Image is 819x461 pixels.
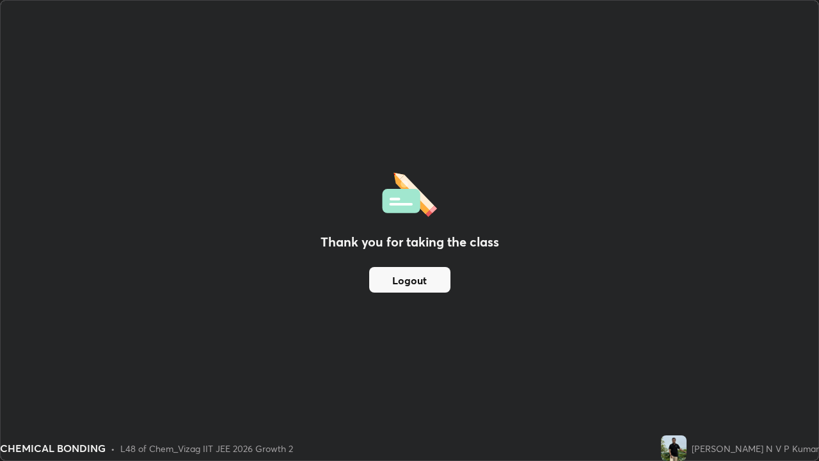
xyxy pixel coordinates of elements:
[321,232,499,252] h2: Thank you for taking the class
[369,267,450,293] button: Logout
[382,168,437,217] img: offlineFeedback.1438e8b3.svg
[120,442,293,455] div: L48 of Chem_Vizag IIT JEE 2026 Growth 2
[692,442,819,455] div: [PERSON_NAME] N V P Kumar
[661,435,687,461] img: 7f7378863a514fab9cbf00fe159637ce.jpg
[111,442,115,455] div: •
